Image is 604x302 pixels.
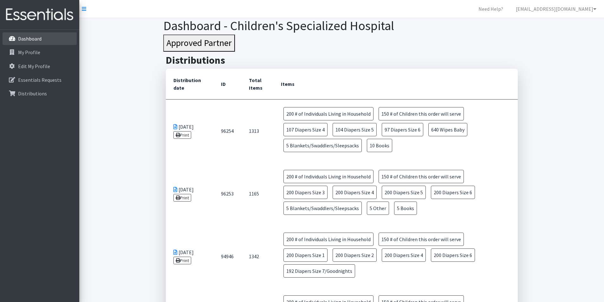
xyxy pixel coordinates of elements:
[241,99,274,162] td: 1313
[382,123,423,136] span: 97 Diapers Size 6
[3,46,77,59] a: My Profile
[166,225,213,288] td: [DATE]
[283,139,362,152] span: 5 Blankets/Swaddlers/Sleepsacks
[511,3,601,15] a: [EMAIL_ADDRESS][DOMAIN_NAME]
[283,248,328,262] span: 200 Diapers Size 1
[3,74,77,86] a: Essentials Requests
[163,18,520,33] h1: Dashboard - Children's Specialized Hospital
[283,264,355,278] span: 192 Diapers Size 7/Goodnights
[18,63,50,69] p: Edit My Profile
[241,162,274,225] td: 1165
[283,107,373,120] span: 200 # of Individuals Living in Household
[382,248,426,262] span: 200 Diapers Size 4
[367,202,389,215] span: 5 Other
[18,49,40,55] p: My Profile
[3,60,77,73] a: Edit My Profile
[166,162,213,225] td: [DATE]
[173,131,192,139] a: Print
[379,107,464,120] span: 150 # of Children this order will serve
[166,54,518,66] h2: Distributions
[283,123,328,136] span: 107 Diapers Size 4
[283,233,373,246] span: 200 # of Individuals Living in Household
[213,99,241,162] td: 96254
[283,170,373,183] span: 200 # of Individuals Living in Household
[283,186,328,199] span: 200 Diapers Size 3
[333,123,377,136] span: 104 Diapers Size 5
[333,186,377,199] span: 200 Diapers Size 4
[367,139,392,152] span: 10 Books
[166,99,213,162] td: [DATE]
[18,35,42,42] p: Dashboard
[431,186,475,199] span: 200 Diapers Size 6
[283,202,362,215] span: 5 Blankets/Swaddlers/Sleepsacks
[3,87,77,100] a: Distributions
[3,4,77,25] img: HumanEssentials
[213,225,241,288] td: 94946
[213,69,241,100] th: ID
[379,233,464,246] span: 150 # of Children this order will serve
[18,90,47,97] p: Distributions
[18,77,62,83] p: Essentials Requests
[241,225,274,288] td: 1342
[333,248,377,262] span: 200 Diapers Size 2
[3,32,77,45] a: Dashboard
[379,170,464,183] span: 150 # of Children this order will serve
[166,69,213,100] th: Distribution date
[213,162,241,225] td: 96253
[428,123,467,136] span: 640 Wipes Baby
[163,35,235,52] button: Approved Partner
[173,194,192,202] a: Print
[241,69,274,100] th: Total Items
[382,186,426,199] span: 200 Diapers Size 5
[173,257,192,264] a: Print
[273,69,517,100] th: Items
[394,202,417,215] span: 5 Books
[431,248,475,262] span: 200 Diapers Size 6
[473,3,508,15] a: Need Help?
